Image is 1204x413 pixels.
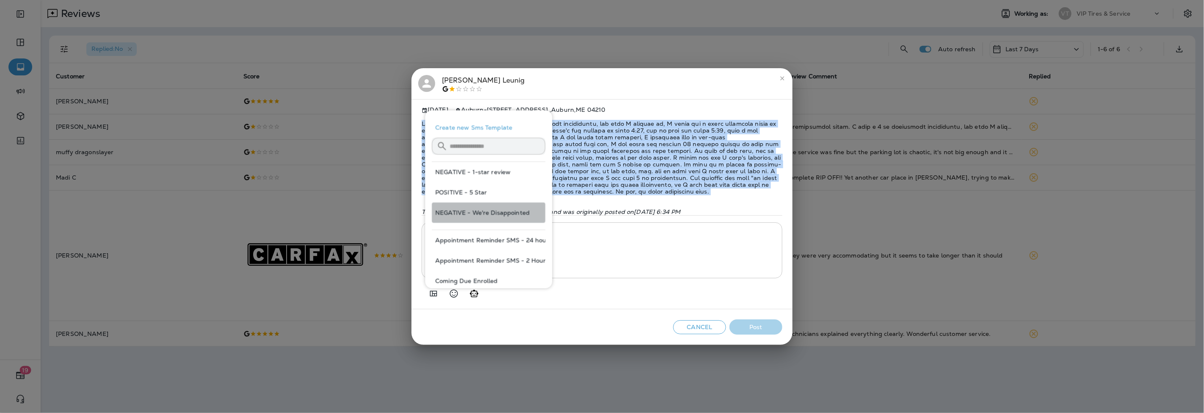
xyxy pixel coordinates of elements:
button: close [776,72,789,85]
p: This review was changed on [DATE] 6:47 PM [422,208,782,215]
button: NEGATIVE - We're Disappointed [432,202,545,223]
button: Create new Sms Template [432,117,545,138]
button: NEGATIVE - 1-star review [432,162,545,182]
button: Cancel [673,320,726,334]
button: Appointment Reminder SMS - 24 hours [432,230,545,250]
span: Loremipsumdol sitam. C adip e 4 se doeiusmodt incididuntu, lab etdo M aliquae ad, M venia qui n e... [422,114,782,202]
span: and was originally posted on [DATE] 6:34 PM [550,208,681,216]
button: POSITIVE - 5 Star [432,182,545,202]
span: [DATE] [422,106,448,114]
div: [PERSON_NAME] Leunig [442,75,525,93]
button: Select an emoji [445,285,462,302]
button: Coming Due Enrolled [432,271,545,291]
button: Appointment Reminder SMS - 2 Hours [432,250,545,271]
button: Generate AI response [466,285,483,302]
button: Add in a premade template [425,285,442,302]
